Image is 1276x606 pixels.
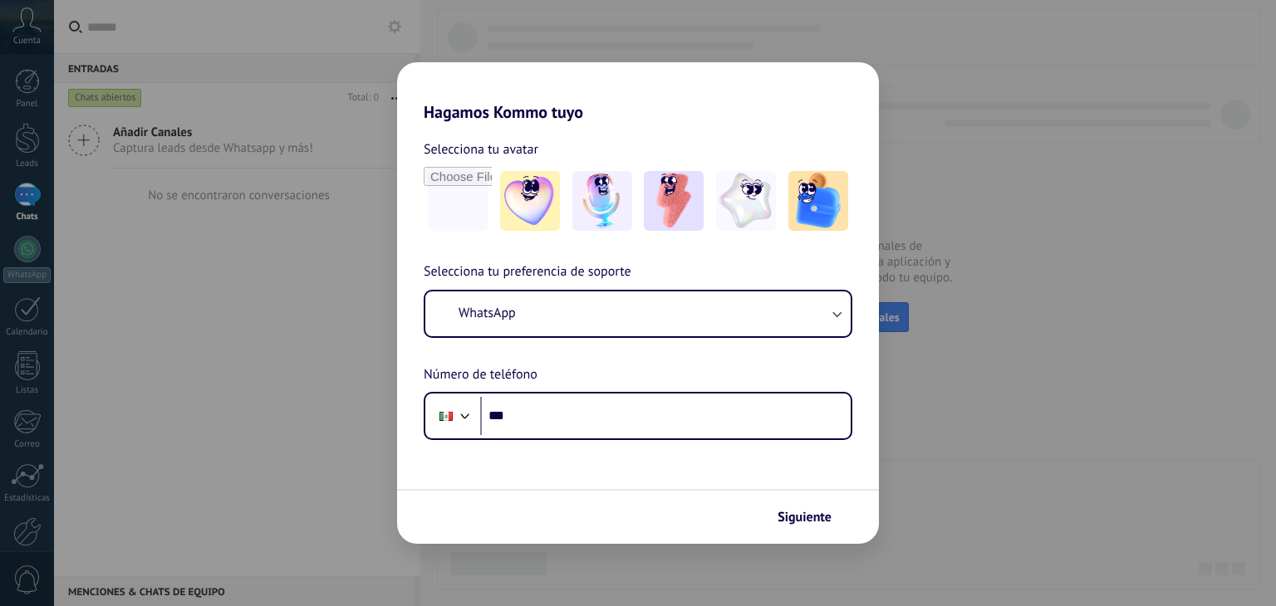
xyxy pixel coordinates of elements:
[425,291,851,336] button: WhatsApp
[500,171,560,231] img: -1.jpeg
[572,171,632,231] img: -2.jpeg
[397,62,879,122] h2: Hagamos Kommo tuyo
[459,305,516,321] span: WhatsApp
[644,171,704,231] img: -3.jpeg
[424,139,538,160] span: Selecciona tu avatar
[778,511,832,523] span: Siguiente
[716,171,776,231] img: -4.jpeg
[424,364,537,386] span: Número de teléfono
[430,398,462,433] div: Mexico: + 52
[788,171,848,231] img: -5.jpeg
[424,261,631,283] span: Selecciona tu preferencia de soporte
[770,503,854,531] button: Siguiente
